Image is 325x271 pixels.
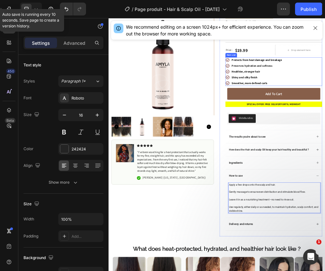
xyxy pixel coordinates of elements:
span: 1 [316,239,321,245]
span: Smoother, more defined curls [220,113,283,119]
div: Roboto [72,95,102,101]
div: Width [24,216,34,222]
p: 1109 Reviews [242,33,264,38]
p: Text Block [31,23,86,31]
p: Advanced [63,40,85,46]
div: Size [24,200,41,208]
p: Settings [32,40,50,46]
div: WideBundles [233,175,258,182]
span: Shiny and silky finish [220,102,266,109]
div: Font [24,95,32,101]
p: Ingredients [215,255,239,262]
strong: Preserves hydration and softness [220,82,293,88]
div: Add... [72,234,102,239]
input: Auto [59,213,103,225]
div: Styles [24,78,35,84]
p: Targeted regrowth - balding areas [209,2,293,11]
div: Item List [210,63,228,69]
span: " [51,236,53,242]
div: Color [24,146,33,152]
div: 242424 [72,146,102,152]
span: Protects from heat damage and breakage [220,72,310,78]
button: Paragraph 1* [58,75,103,87]
div: Size [24,111,41,119]
div: We recommend editing on a screen 1024px+ for efficient experience. You can zoom out the browser f... [126,24,308,37]
p: The results you're about to see [215,208,281,215]
div: Align [24,161,42,170]
span: Page produit - Hair & Scalp Oil - [DATE] [135,6,220,13]
div: Background [24,254,55,262]
div: Show more [49,179,79,186]
span: Paragraph 1* [61,78,86,84]
iframe: Design area [109,18,325,271]
button: WideBundles [215,171,263,187]
div: Undo/Redo [60,3,86,15]
button: Show more [24,177,103,188]
div: Add to cart [280,131,310,139]
span: Price : [209,54,222,60]
button: Publish [295,3,322,15]
img: gempages_501918338859926558-253a1ed1-10b6-40e0-95b0-cae76e8a8af0.png [13,225,45,257]
img: Wide%20Bundles.png [220,175,227,183]
div: 450 [6,69,15,74]
div: Beta [5,118,15,123]
iframe: Intercom live chat [303,249,319,265]
div: Text style [24,62,41,68]
div: $19.99 [225,52,295,63]
button: Carousel Next Arrow [175,190,183,198]
span: / [132,6,133,13]
div: Padding [24,233,38,239]
div: Publish [301,6,317,13]
span: Healthier, stronger hair [220,92,271,98]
